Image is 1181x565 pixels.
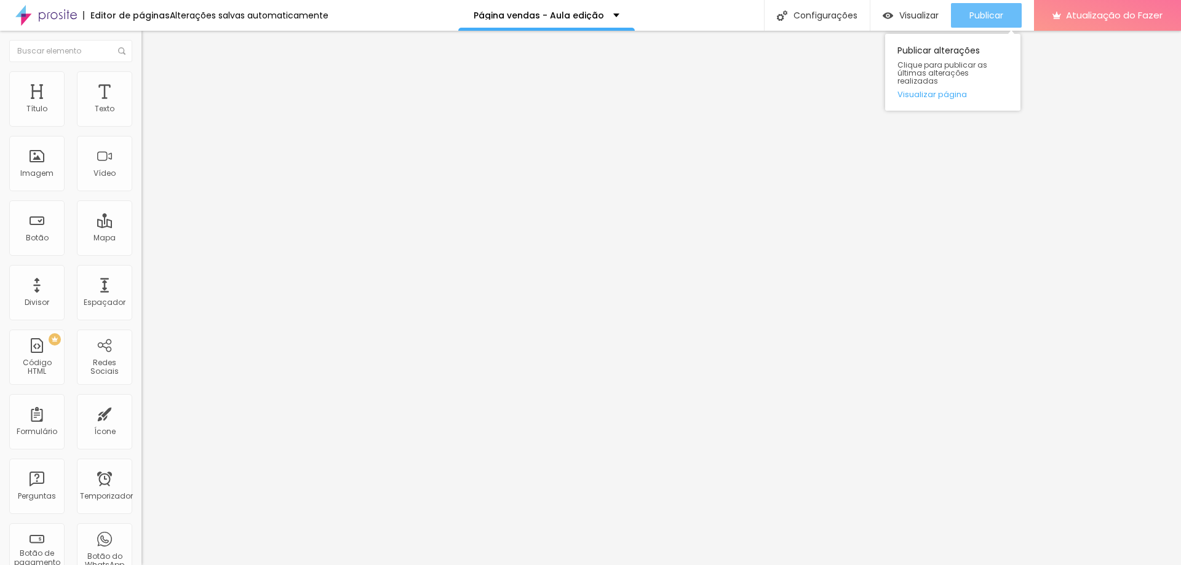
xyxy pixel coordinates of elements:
[870,3,951,28] button: Visualizar
[883,10,893,21] img: view-1.svg
[897,90,1008,98] a: Visualizar página
[93,232,116,243] font: Mapa
[95,103,114,114] font: Texto
[118,47,125,55] img: Ícone
[90,357,119,376] font: Redes Sociais
[26,232,49,243] font: Botão
[18,491,56,501] font: Perguntas
[80,491,133,501] font: Temporizador
[793,9,857,22] font: Configurações
[17,426,57,437] font: Formulário
[1066,9,1163,22] font: Atualização do Fazer
[951,3,1022,28] button: Publicar
[93,168,116,178] font: Vídeo
[474,9,604,22] font: Página vendas - Aula edição
[170,9,328,22] font: Alterações salvas automaticamente
[777,10,787,21] img: Ícone
[897,89,967,100] font: Visualizar página
[899,9,939,22] font: Visualizar
[90,9,170,22] font: Editor de páginas
[94,426,116,437] font: Ícone
[969,9,1003,22] font: Publicar
[23,357,52,376] font: Código HTML
[20,168,54,178] font: Imagem
[9,40,132,62] input: Buscar elemento
[25,297,49,307] font: Divisor
[897,60,987,86] font: Clique para publicar as últimas alterações realizadas
[84,297,125,307] font: Espaçador
[897,44,980,57] font: Publicar alterações
[26,103,47,114] font: Título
